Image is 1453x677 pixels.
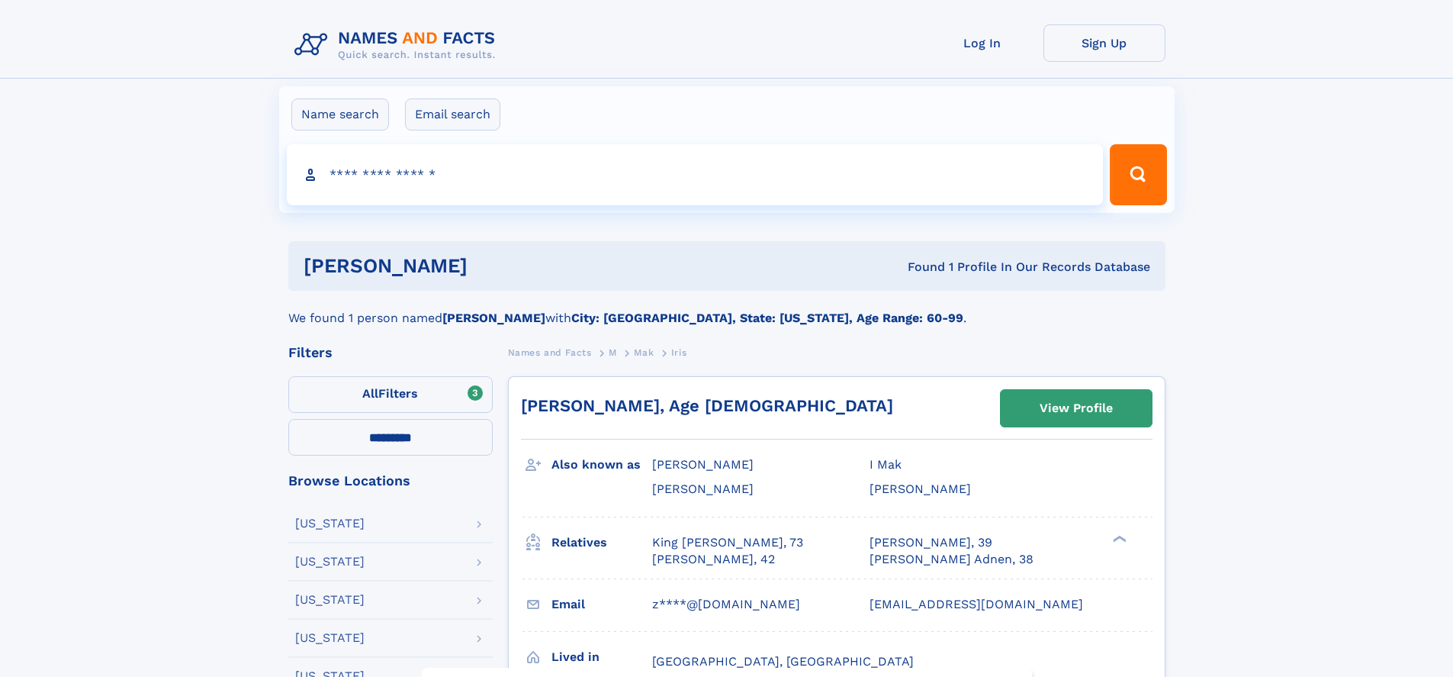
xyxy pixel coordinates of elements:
[304,256,688,276] h1: [PERSON_NAME]
[551,592,652,617] h3: Email
[571,311,963,325] b: City: [GEOGRAPHIC_DATA], State: [US_STATE], Age Range: 60-99
[508,343,592,362] a: Names and Facts
[652,534,803,551] a: King [PERSON_NAME], 73
[921,24,1043,62] a: Log In
[405,98,500,131] label: Email search
[870,597,1083,611] span: [EMAIL_ADDRESS][DOMAIN_NAME]
[870,482,971,496] span: [PERSON_NAME]
[1109,534,1127,543] div: ❯
[1110,144,1166,205] button: Search Button
[551,530,652,556] h3: Relatives
[687,259,1150,276] div: Found 1 Profile In Our Records Database
[295,594,365,606] div: [US_STATE]
[295,517,365,530] div: [US_STATE]
[1040,391,1113,426] div: View Profile
[634,347,654,358] span: Mak
[287,144,1104,205] input: search input
[652,654,914,669] span: [GEOGRAPHIC_DATA], [GEOGRAPHIC_DATA]
[634,343,654,362] a: Mak
[652,551,775,568] a: [PERSON_NAME], 42
[1001,390,1152,427] a: View Profile
[295,632,365,644] div: [US_STATE]
[362,386,378,401] span: All
[609,347,617,358] span: M
[870,551,1033,568] a: [PERSON_NAME] Adnen, 38
[288,291,1165,327] div: We found 1 person named with .
[870,534,992,551] a: [PERSON_NAME], 39
[295,556,365,568] div: [US_STATE]
[288,376,493,413] label: Filters
[288,474,493,488] div: Browse Locations
[1043,24,1165,62] a: Sign Up
[652,457,754,472] span: [PERSON_NAME]
[870,457,902,472] span: I Mak
[671,347,686,358] span: Iris
[288,346,493,359] div: Filters
[551,644,652,670] h3: Lived in
[288,24,508,66] img: Logo Names and Facts
[442,311,545,325] b: [PERSON_NAME]
[652,482,754,496] span: [PERSON_NAME]
[521,396,893,415] a: [PERSON_NAME], Age [DEMOGRAPHIC_DATA]
[609,343,617,362] a: M
[551,452,652,478] h3: Also known as
[291,98,389,131] label: Name search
